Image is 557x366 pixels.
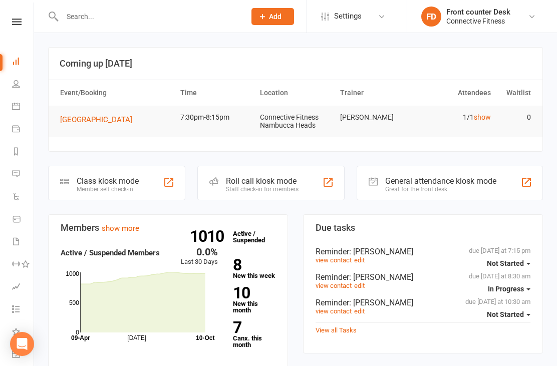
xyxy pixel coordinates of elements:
th: Trainer [336,80,416,106]
th: Waitlist [495,80,535,106]
div: Class kiosk mode [77,176,139,186]
a: Assessments [12,276,35,299]
button: In Progress [488,280,530,298]
span: Not Started [487,259,524,267]
button: Not Started [487,305,530,323]
a: view contact [316,256,352,264]
div: Front counter Desk [446,8,510,17]
a: view contact [316,282,352,289]
th: Event/Booking [56,80,176,106]
th: Time [176,80,256,106]
td: [PERSON_NAME] [336,106,416,129]
div: Staff check-in for members [226,186,299,193]
a: Payments [12,119,35,141]
button: [GEOGRAPHIC_DATA] [60,114,139,126]
strong: 8 [233,257,271,272]
td: Connective Fitness Nambucca Heads [255,106,336,137]
button: Add [251,8,294,25]
span: Add [269,13,282,21]
a: show [474,113,491,121]
div: Reminder [316,298,530,307]
a: 10New this month [233,285,275,313]
h3: Due tasks [316,223,530,233]
a: Product Sales [12,209,35,231]
div: General attendance kiosk mode [385,176,496,186]
span: : [PERSON_NAME] [349,272,413,282]
div: Last 30 Days [181,247,218,267]
a: edit [354,282,365,289]
span: Not Started [487,310,524,318]
div: Roll call kiosk mode [226,176,299,186]
div: Member self check-in [77,186,139,193]
strong: 1010 [190,229,228,244]
th: Attendees [415,80,495,106]
span: : [PERSON_NAME] [349,298,413,307]
td: 1/1 [415,106,495,129]
div: Reminder [316,247,530,256]
a: view contact [316,307,352,315]
span: Settings [334,5,362,28]
a: Dashboard [12,51,35,74]
th: Location [255,80,336,106]
strong: 10 [233,285,271,300]
h3: Members [61,223,275,233]
button: Not Started [487,254,530,272]
span: [GEOGRAPHIC_DATA] [60,115,132,124]
a: 1010Active / Suspended [228,223,272,251]
h3: Coming up [DATE] [60,59,531,69]
div: Open Intercom Messenger [10,332,34,356]
a: edit [354,307,365,315]
a: Reports [12,141,35,164]
span: In Progress [488,285,524,293]
div: Connective Fitness [446,17,510,26]
div: Reminder [316,272,530,282]
input: Search... [59,10,238,24]
a: People [12,74,35,96]
strong: 7 [233,320,271,335]
a: 8New this week [233,257,275,279]
a: Calendar [12,96,35,119]
a: What's New [12,321,35,344]
a: show more [102,224,139,233]
strong: Active / Suspended Members [61,248,160,257]
a: 7Canx. this month [233,320,275,348]
td: 0 [495,106,535,129]
span: : [PERSON_NAME] [349,247,413,256]
a: View all Tasks [316,326,357,334]
div: 0.0% [181,247,218,257]
td: 7:30pm-8:15pm [176,106,256,129]
div: Great for the front desk [385,186,496,193]
a: edit [354,256,365,264]
div: FD [421,7,441,27]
